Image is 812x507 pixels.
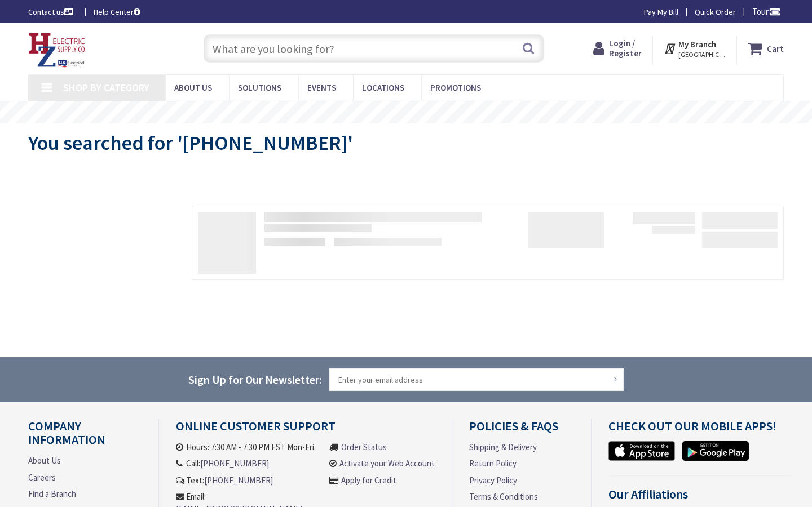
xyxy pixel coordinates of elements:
a: Activate your Web Account [339,457,435,469]
a: Return Policy [469,457,517,469]
span: You searched for '[PHONE_NUMBER]' [28,130,353,155]
a: Help Center [94,6,140,17]
div: My Branch [GEOGRAPHIC_DATA], [GEOGRAPHIC_DATA] [664,38,726,59]
li: Call: [176,457,324,469]
rs-layer: Free Same Day Pickup at 8 Locations [316,106,516,119]
span: Events [307,82,336,93]
a: Quick Order [695,6,736,17]
a: Careers [28,472,56,483]
span: Sign Up for Our Newsletter: [188,372,322,386]
a: Privacy Policy [469,474,517,486]
span: Login / Register [609,38,642,59]
li: Hours: 7:30 AM - 7:30 PM EST Mon-Fri. [176,441,324,453]
span: Locations [362,82,404,93]
span: Tour [752,6,781,17]
h4: Online Customer Support [176,419,435,441]
span: Solutions [238,82,281,93]
span: Shop By Category [63,81,149,94]
a: [PHONE_NUMBER] [204,474,273,486]
input: Enter your email address [329,368,624,391]
li: Text: [176,474,324,486]
a: About Us [28,455,61,466]
span: About Us [174,82,212,93]
a: Shipping & Delivery [469,441,537,453]
a: Order Status [341,441,387,453]
span: Promotions [430,82,481,93]
strong: My Branch [678,39,716,50]
input: What are you looking for? [204,34,544,63]
a: Terms & Conditions [469,491,538,502]
span: [GEOGRAPHIC_DATA], [GEOGRAPHIC_DATA] [678,50,726,59]
a: Cart [748,38,784,59]
strong: Cart [767,38,784,59]
a: Login / Register [593,38,642,59]
a: Find a Branch [28,488,76,500]
a: [PHONE_NUMBER] [200,457,269,469]
h4: Company Information [28,419,142,455]
h4: Policies & FAQs [469,419,574,441]
a: Apply for Credit [341,474,396,486]
h4: Check out Our Mobile Apps! [608,419,792,441]
a: Contact us [28,6,76,17]
a: Pay My Bill [644,6,678,17]
img: HZ Electric Supply [28,33,86,68]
